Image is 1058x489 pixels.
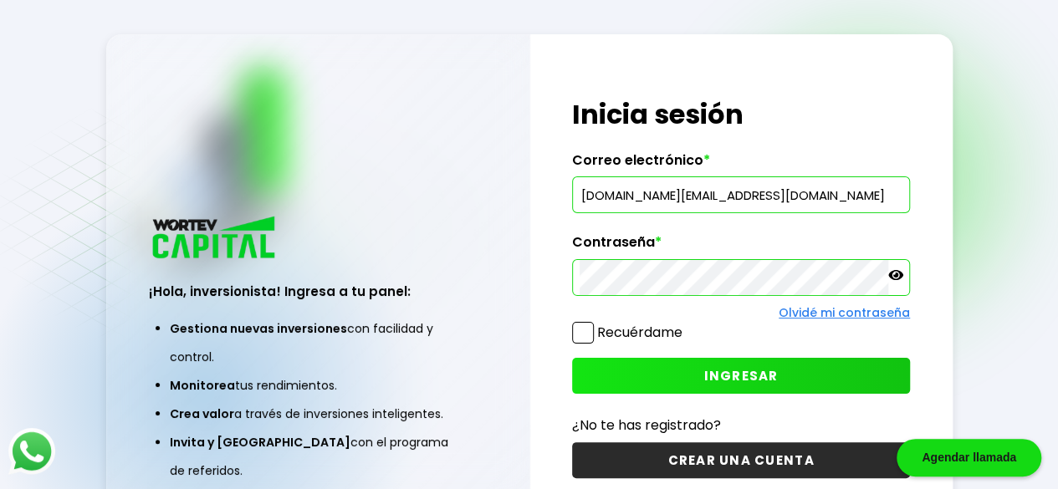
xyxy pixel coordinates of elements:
a: Olvidé mi contraseña [779,304,910,321]
div: Agendar llamada [897,439,1041,476]
label: Contraseña [572,234,910,259]
span: INGRESAR [704,367,779,385]
p: ¿No te has registrado? [572,415,910,436]
li: a través de inversiones inteligentes. [170,400,466,428]
h1: Inicia sesión [572,94,910,135]
li: con el programa de referidos. [170,428,466,485]
span: Invita y [GEOGRAPHIC_DATA] [170,434,350,451]
li: tus rendimientos. [170,371,466,400]
label: Recuérdame [597,323,682,342]
img: logos_whatsapp-icon.242b2217.svg [8,428,55,475]
img: logo_wortev_capital [149,214,281,263]
span: Crea valor [170,405,234,422]
li: con facilidad y control. [170,314,466,371]
span: Monitorea [170,377,235,394]
input: hola@wortev.capital [580,177,902,212]
h3: ¡Hola, inversionista! Ingresa a tu panel: [149,282,487,301]
button: CREAR UNA CUENTA [572,442,910,478]
span: Gestiona nuevas inversiones [170,320,347,337]
a: ¿No te has registrado?CREAR UNA CUENTA [572,415,910,478]
button: INGRESAR [572,358,910,394]
label: Correo electrónico [572,152,910,177]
